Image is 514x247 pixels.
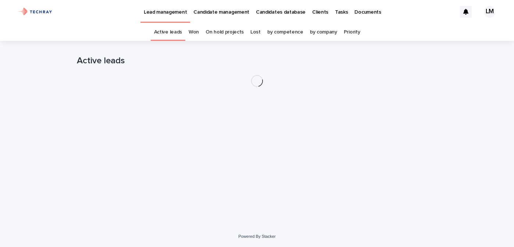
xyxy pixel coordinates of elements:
div: LM [484,6,496,18]
a: Powered By Stacker [238,234,275,239]
a: by company [310,24,337,41]
a: Priority [344,24,360,41]
a: Lost [250,24,261,41]
a: Won [189,24,199,41]
h1: Active leads [77,56,437,66]
a: Active leads [154,24,182,41]
img: xG6Muz3VQV2JDbePcW7p [15,4,56,19]
a: by competence [267,24,303,41]
a: On hold projects [206,24,244,41]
